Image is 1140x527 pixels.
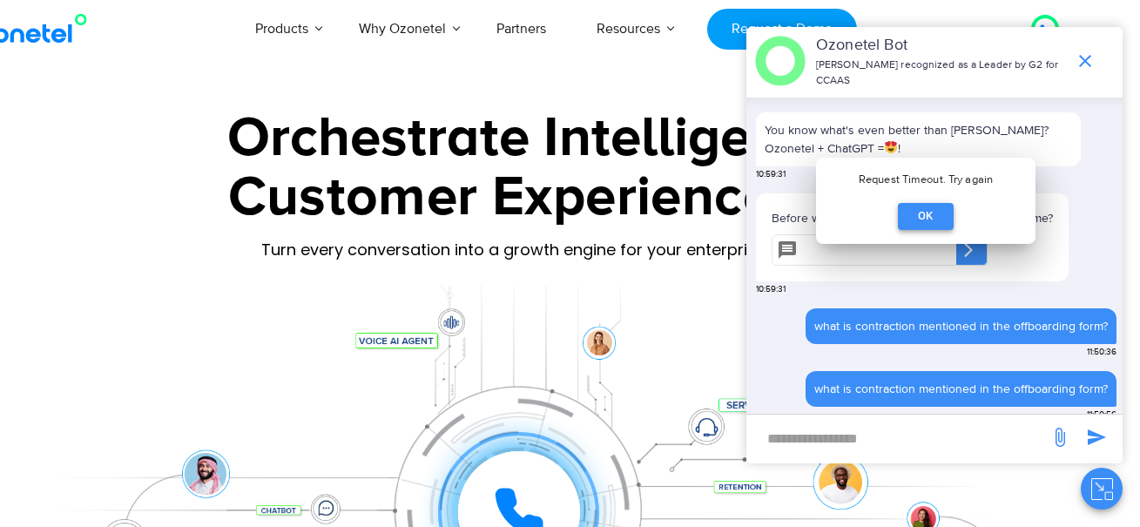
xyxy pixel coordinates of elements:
div: Orchestrate Intelligent [31,111,998,166]
span: send message [1042,420,1077,455]
div: new-msg-input [755,423,1041,455]
div: Cookie banner [816,158,1035,243]
span: end chat or minimize [1068,44,1103,78]
img: header [755,36,806,86]
div: Customer Experiences [31,156,998,240]
div: what is contraction mentioned in the offboarding form? [814,380,1108,398]
span: 11:50:36 [1087,346,1116,359]
span: 10:59:31 [756,168,786,181]
a: Request a Demo [707,9,856,50]
span: 10:59:31 [756,283,786,296]
p: [PERSON_NAME] recognized as a Leader by G2 for CCAAS [816,57,1066,89]
div: Turn every conversation into a growth engine for your enterprise. [31,240,998,260]
img: 😍 [885,141,897,153]
p: Request Timeout. Try again [859,172,993,189]
span: 11:50:56 [1087,409,1116,422]
p: Ozonetel Bot [816,34,1066,57]
button: Close chat [1081,468,1123,510]
button: OK [898,203,954,230]
span: send message [1079,420,1114,455]
p: Before we get started, could you tell me your name? [772,209,1053,227]
div: what is contraction mentioned in the offboarding form? [814,317,1108,335]
p: You know what's even better than [PERSON_NAME]? Ozonetel + ChatGPT = ! [765,121,1072,158]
